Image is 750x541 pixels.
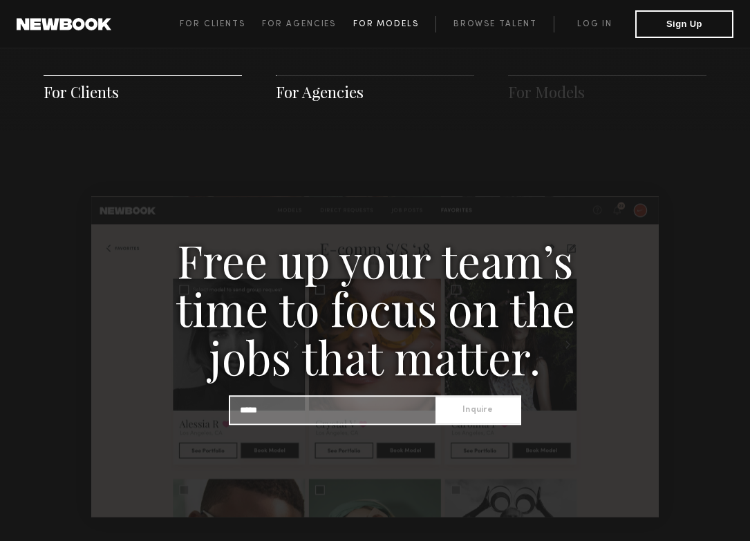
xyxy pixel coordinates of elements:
span: For Agencies [262,20,336,28]
a: For Agencies [276,82,364,102]
button: Sign Up [635,10,733,38]
span: For Models [353,20,419,28]
a: For Agencies [262,16,353,32]
a: Log in [554,16,635,32]
span: For Clients [180,20,245,28]
button: Inquire [435,397,520,424]
a: For Models [353,16,436,32]
a: For Clients [44,82,119,102]
a: Browse Talent [435,16,554,32]
a: For Clients [180,16,262,32]
h3: Free up your team’s time to focus on the jobs that matter. [137,236,614,381]
a: For Models [508,82,585,102]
